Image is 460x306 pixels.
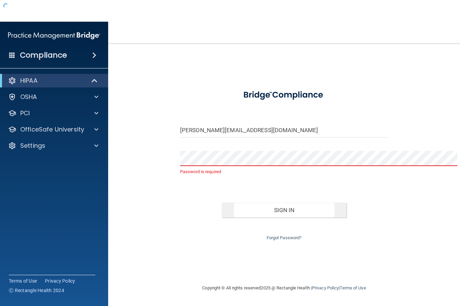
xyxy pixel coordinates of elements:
a: PCI [8,109,98,117]
a: Settings [8,142,98,150]
img: PMB logo [8,29,100,42]
p: Password is required [180,168,388,176]
p: OfficeSafe University [20,125,84,134]
button: Sign In [222,203,346,218]
p: PCI [20,109,30,117]
span: Ⓒ Rectangle Health 2024 [9,287,64,294]
img: bridge_compliance_login_screen.278c3ca4.svg [235,84,334,106]
a: Terms of Use [340,285,366,290]
input: Email [180,122,388,138]
h4: Compliance [20,50,67,60]
a: Forgot Password? [267,235,302,240]
a: OfficeSafe University [8,125,98,134]
a: Terms of Use [9,278,37,284]
p: OSHA [20,93,37,101]
div: Copyright © All rights reserved 2025 @ Rectangle Health | | [161,277,408,299]
a: OSHA [8,93,98,101]
a: HIPAA [8,77,98,85]
p: HIPAA [20,77,38,85]
p: Settings [20,142,45,150]
a: Privacy Policy [45,278,75,284]
a: Privacy Policy [312,285,339,290]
